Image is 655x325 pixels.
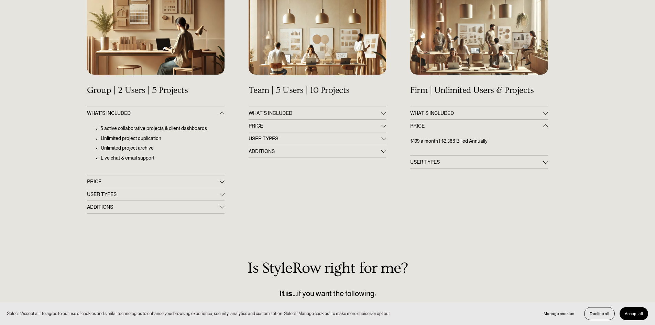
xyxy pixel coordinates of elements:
[7,310,391,317] p: Select “Accept all” to agree to our use of cookies and similar technologies to enhance your brows...
[620,307,648,320] button: Accept all
[410,107,548,119] button: WHAT’S INCLUDED
[249,120,386,132] button: PRICE
[410,138,548,145] p: $199 a month | $2,388 Billed Annually
[249,149,381,154] span: ADDITIONS
[87,288,568,300] p: if you want the following:
[87,107,225,119] button: WHAT'S INCLUDED
[410,159,543,165] span: USER TYPES
[101,125,225,132] p: 5 active collaborative projects & client dashboards
[249,123,381,129] span: PRICE
[410,123,543,129] span: PRICE
[410,120,548,132] button: PRICE
[280,289,297,298] strong: It is…
[249,110,381,116] span: WHAT'S INCLUDED
[538,307,579,320] button: Manage cookies
[87,260,568,277] h2: Is StyleRow right for me?
[249,145,386,158] button: ADDITIONS
[87,201,225,213] button: ADDITIONS
[101,154,225,162] p: Live chat & email support
[410,110,543,116] span: WHAT’S INCLUDED
[249,136,381,141] span: USER TYPES
[87,192,220,197] span: USER TYPES
[87,85,225,96] h4: Group | 2 Users | 5 Projects
[590,311,609,316] span: Decline all
[87,175,225,188] button: PRICE
[249,107,386,119] button: WHAT'S INCLUDED
[87,119,225,175] div: WHAT'S INCLUDED
[544,311,574,316] span: Manage cookies
[249,132,386,145] button: USER TYPES
[410,132,548,156] div: PRICE
[87,188,225,201] button: USER TYPES
[87,179,220,184] span: PRICE
[87,204,220,210] span: ADDITIONS
[87,110,220,116] span: WHAT'S INCLUDED
[249,85,386,96] h4: Team | 5 Users | 10 Projects
[101,135,225,142] p: Unlimited project duplication
[410,85,548,96] h4: Firm | Unlimited Users & Projects
[584,307,615,320] button: Decline all
[625,311,643,316] span: Accept all
[101,144,225,152] p: Unlimited project archive
[410,156,548,168] button: USER TYPES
